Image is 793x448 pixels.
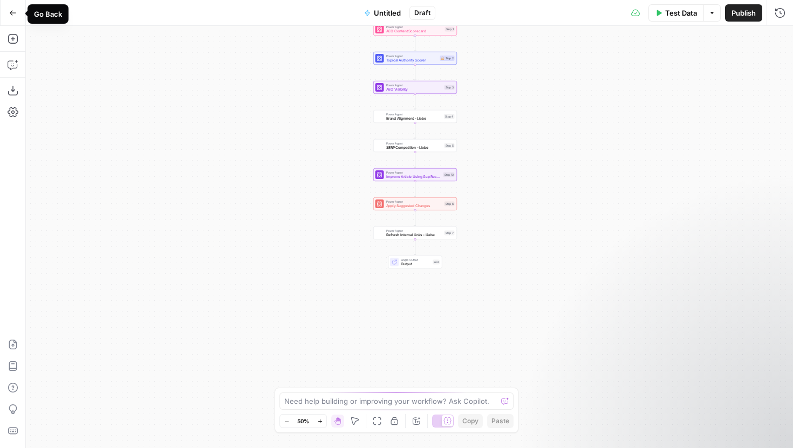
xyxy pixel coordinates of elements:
[373,52,457,65] div: Power AgentTopical Authority ScorerStep 2
[374,8,401,18] span: Untitled
[445,143,455,148] div: Step 5
[414,94,416,109] g: Edge from step_3 to step_4
[665,8,697,18] span: Test Data
[386,203,442,209] span: Apply Suggested Changes
[373,110,457,123] div: Power AgentBrand Alignment - LiebeStep 4
[414,36,416,51] g: Edge from step_1 to step_2
[433,260,440,265] div: End
[414,8,430,18] span: Draft
[386,229,442,233] span: Power Agent
[386,83,442,87] span: Power Agent
[414,152,416,168] g: Edge from step_5 to step_12
[458,414,483,428] button: Copy
[444,114,455,119] div: Step 4
[445,85,455,90] div: Step 3
[373,168,457,181] div: Power AgentImprove Article Using Gap ResearchStep 12
[386,170,441,175] span: Power Agent
[386,232,442,238] span: Refresh Internal Links - Liebe
[386,87,442,92] span: AEO Visibility
[445,27,455,32] div: Step 1
[358,4,407,22] button: Untitled
[414,65,416,80] g: Edge from step_2 to step_3
[386,116,442,121] span: Brand Alignment - Liebe
[386,199,442,204] span: Power Agent
[34,9,62,19] div: Go Back
[648,4,703,22] button: Test Data
[297,417,309,425] span: 50%
[414,181,416,197] g: Edge from step_12 to step_6
[462,416,478,426] span: Copy
[414,239,416,255] g: Edge from step_7 to end
[373,256,457,268] div: Single OutputOutputEnd
[373,23,457,36] div: Power AgentAEO Content ScorecardStep 1
[386,174,441,180] span: Improve Article Using Gap Research
[440,56,455,61] div: Step 2
[373,226,457,239] div: Power AgentRefresh Internal Links - LiebeStep 7
[386,112,442,116] span: Power Agent
[373,197,457,210] div: Power AgentApply Suggested ChangesStep 6
[401,261,430,267] span: Output
[386,145,442,150] span: SERP Competition - Liebe
[445,202,455,206] div: Step 6
[386,25,443,29] span: Power Agent
[386,141,442,146] span: Power Agent
[386,54,438,58] span: Power Agent
[445,231,455,236] div: Step 7
[373,139,457,152] div: Power AgentSERP Competition - LiebeStep 5
[373,81,457,94] div: Power AgentAEO VisibilityStep 3
[443,173,455,177] div: Step 12
[732,8,756,18] span: Publish
[491,416,509,426] span: Paste
[487,414,514,428] button: Paste
[725,4,762,22] button: Publish
[414,210,416,226] g: Edge from step_6 to step_7
[386,29,443,34] span: AEO Content Scorecard
[401,258,430,262] span: Single Output
[414,123,416,139] g: Edge from step_4 to step_5
[386,58,438,63] span: Topical Authority Scorer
